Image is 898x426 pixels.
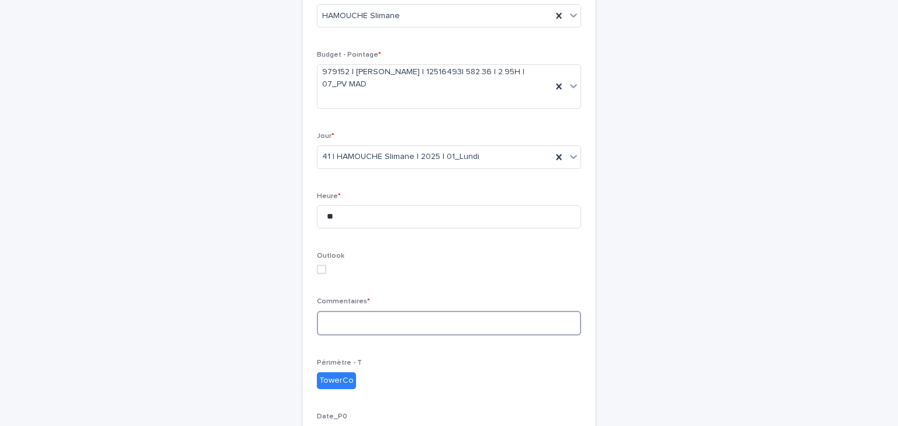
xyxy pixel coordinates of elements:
[317,372,356,389] div: TowerCo
[322,151,479,163] span: 41 | HAMOUCHE Slimane | 2025 | 01_Lundi
[317,298,370,305] span: Commentaires
[322,66,547,91] span: 979152 | [PERSON_NAME] | 12516493| 582.36 | 2.95H | 07_PV MAD
[317,193,341,200] span: Heure
[317,133,334,140] span: Jour
[317,51,381,58] span: Budget - Pointage
[317,359,362,366] span: Périmètre - T
[322,10,400,22] span: HAMOUCHE Slimane
[317,413,347,420] span: Date_P0
[317,252,344,259] span: Outlook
